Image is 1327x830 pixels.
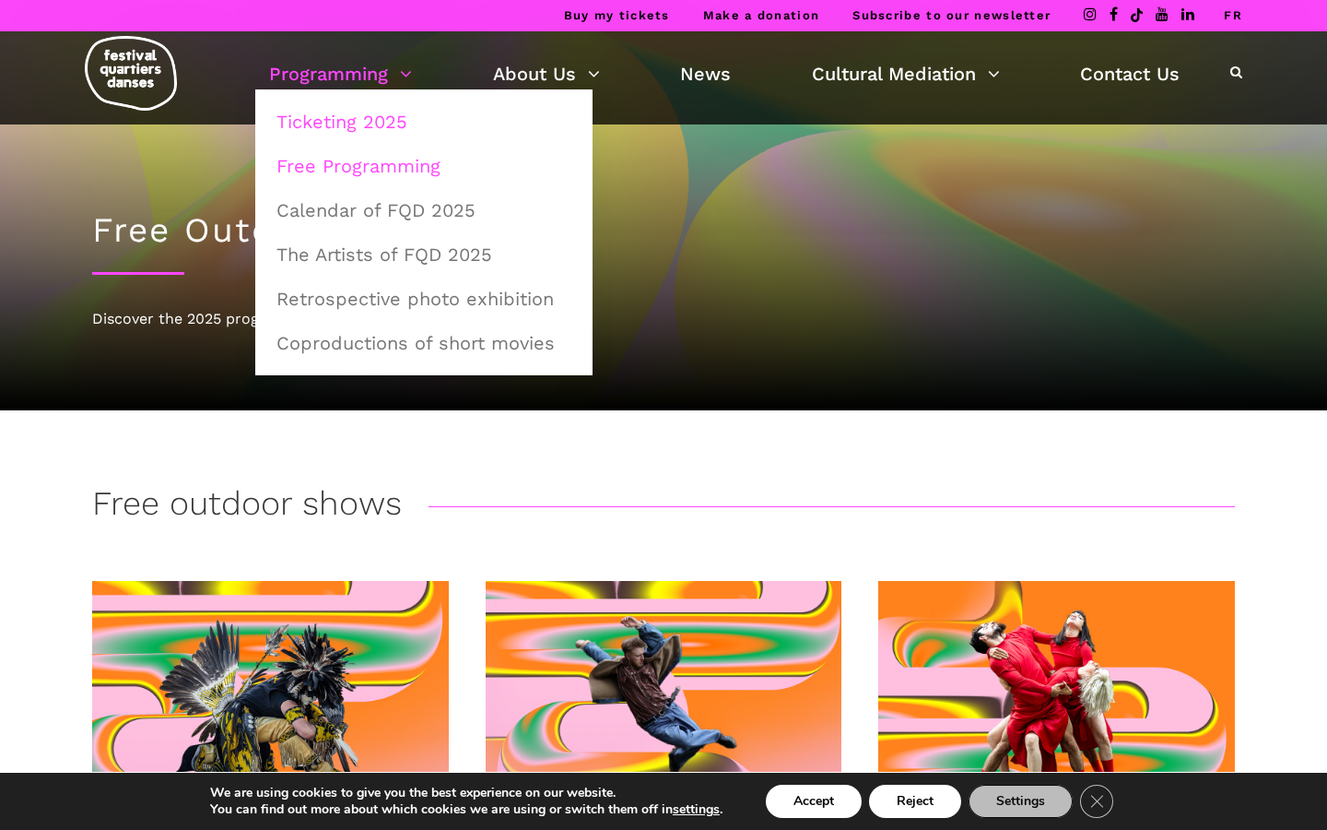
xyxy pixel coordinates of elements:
[265,322,582,364] a: Coproductions of short movies
[852,8,1051,22] a: Subscribe to our newsletter
[493,58,600,89] a: About Us
[210,801,722,818] p: You can find out more about which cookies we are using or switch them off in .
[210,785,722,801] p: We are using cookies to give you the best experience on our website.
[265,101,582,143] a: Ticketing 2025
[265,189,582,231] a: Calendar of FQD 2025
[265,145,582,187] a: Free Programming
[265,278,582,320] a: Retrospective photo exhibition
[85,36,177,111] img: logo-fqd-med
[1224,8,1242,22] a: FR
[269,58,412,89] a: Programming
[1080,785,1113,818] button: Close GDPR Cookie Banner
[969,785,1073,818] button: Settings
[766,785,862,818] button: Accept
[680,58,731,89] a: News
[92,210,1235,251] h1: Free Outdoor programming
[92,307,1235,331] div: Discover the 2025 programming of Festival Quartiers Danses!
[673,801,720,818] button: settings
[1080,58,1180,89] a: Contact Us
[265,233,582,276] a: The Artists of FQD 2025
[703,8,820,22] a: Make a donation
[812,58,1000,89] a: Cultural Mediation
[869,785,961,818] button: Reject
[564,8,670,22] a: Buy my tickets
[92,484,402,530] h3: Free outdoor shows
